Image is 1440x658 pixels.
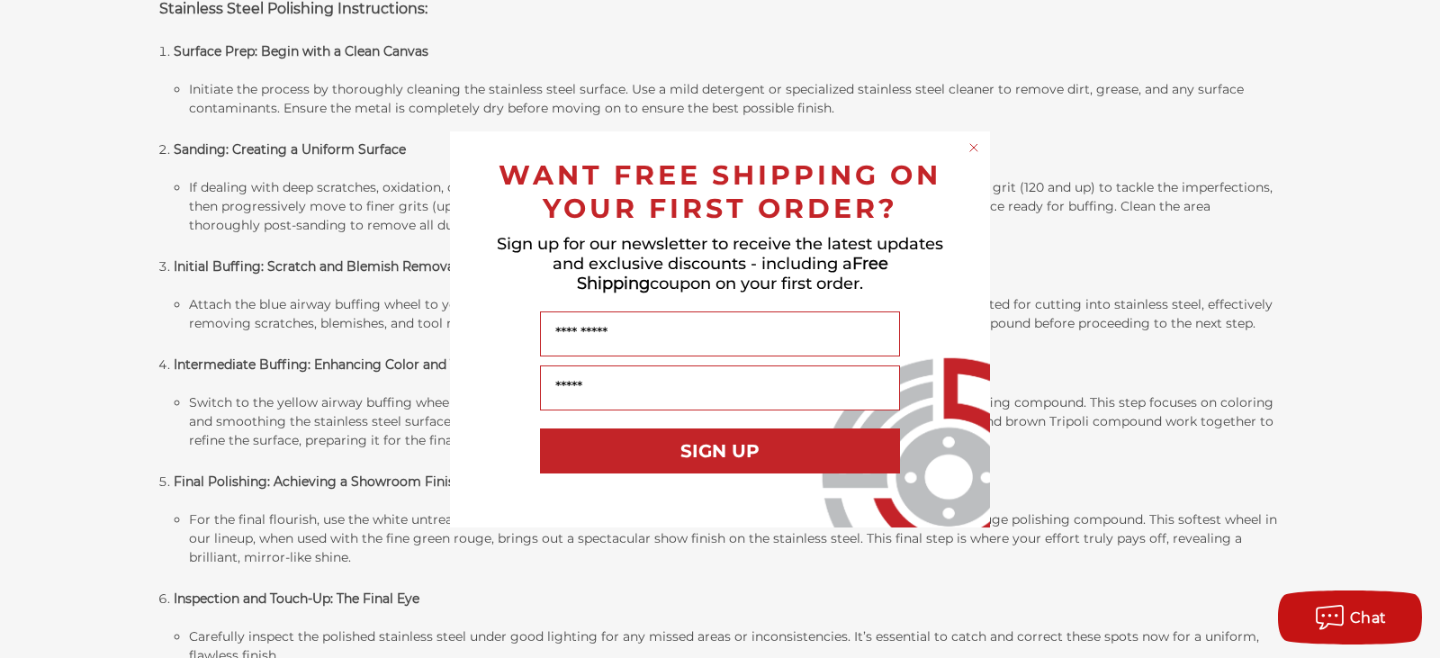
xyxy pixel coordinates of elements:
[965,139,983,157] button: Close dialog
[577,254,888,293] span: Free Shipping
[540,428,900,473] button: SIGN UP
[1350,609,1387,626] span: Chat
[497,234,943,293] span: Sign up for our newsletter to receive the latest updates and exclusive discounts - including a co...
[499,158,941,225] span: WANT FREE SHIPPING ON YOUR FIRST ORDER?
[1278,590,1422,644] button: Chat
